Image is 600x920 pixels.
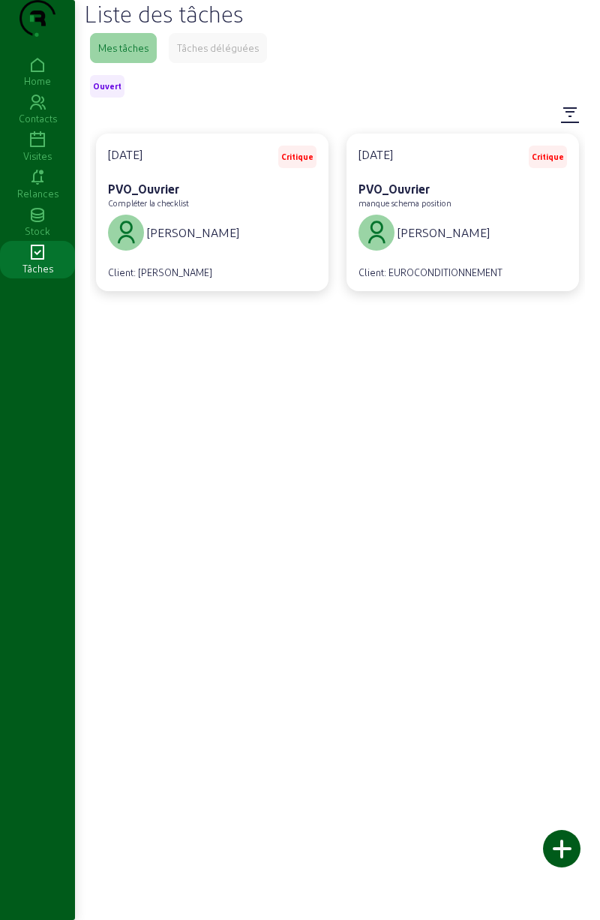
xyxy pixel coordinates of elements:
[98,41,148,55] div: Mes tâches
[108,198,189,208] cam-card-subtitle: Compléter la checklist
[177,41,259,55] div: Tâches déléguées
[147,224,239,242] span: [PERSON_NAME]
[532,152,564,162] span: Critique
[358,180,567,198] div: PVO_Ouvrier
[108,266,212,279] div: Client: [PERSON_NAME]
[108,180,316,198] div: PVO_Ouvrier
[397,224,490,242] span: [PERSON_NAME]
[358,146,393,168] div: [DATE]
[358,266,502,279] div: Client: EUROCONDITIONNEMENT
[108,146,142,168] div: [DATE]
[93,81,121,92] span: Ouvert
[358,198,451,208] cam-card-subtitle: manque schema position
[281,152,313,162] span: Critique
